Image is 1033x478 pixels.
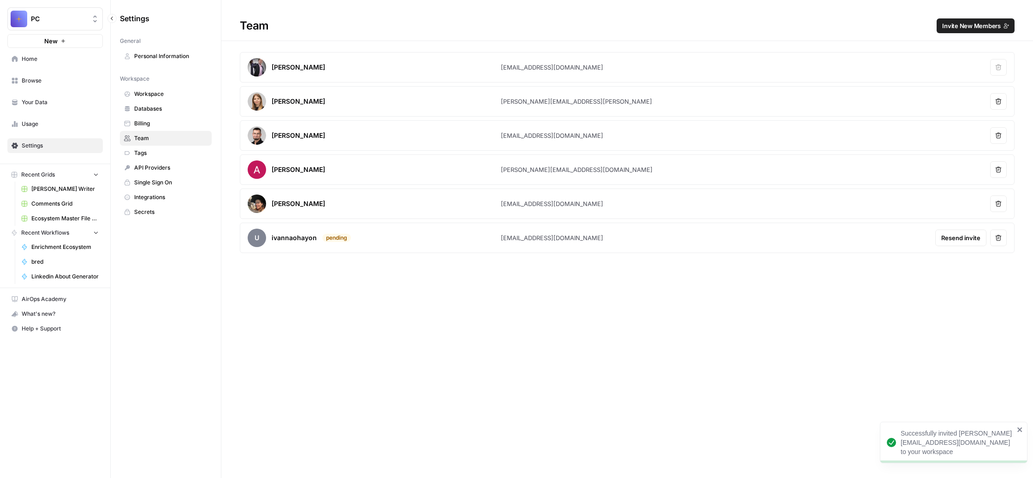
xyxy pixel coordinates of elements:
[272,165,325,174] div: [PERSON_NAME]
[501,233,603,242] div: [EMAIL_ADDRESS][DOMAIN_NAME]
[134,208,208,216] span: Secrets
[31,272,99,281] span: Linkedin About Generator
[134,193,208,201] span: Integrations
[134,52,208,60] span: Personal Information
[7,307,103,321] button: What's new?
[248,92,266,111] img: avatar
[248,58,266,77] img: avatar
[31,243,99,251] span: Enrichment Ecosystem
[134,164,208,172] span: API Providers
[942,21,1001,30] span: Invite New Members
[120,190,212,205] a: Integrations
[17,182,103,196] a: [PERSON_NAME] Writer
[7,52,103,66] a: Home
[134,119,208,128] span: Billing
[120,87,212,101] a: Workspace
[7,34,103,48] button: New
[22,325,99,333] span: Help + Support
[248,195,266,213] img: avatar
[134,178,208,187] span: Single Sign On
[134,134,208,142] span: Team
[134,105,208,113] span: Databases
[901,429,1014,456] div: Successfully invited [PERSON_NAME][EMAIL_ADDRESS][DOMAIN_NAME] to your workspace
[937,18,1015,33] button: Invite New Members
[31,14,87,24] span: PC
[7,138,103,153] a: Settings
[17,240,103,254] a: Enrichment Ecosystem
[7,73,103,88] a: Browse
[935,230,986,246] button: Resend invite
[120,37,141,45] span: General
[31,185,99,193] span: [PERSON_NAME] Writer
[7,95,103,110] a: Your Data
[1017,426,1023,433] button: close
[248,160,266,179] img: avatar
[272,233,317,242] div: ivannaohayon
[22,98,99,106] span: Your Data
[21,171,55,179] span: Recent Grids
[501,63,603,72] div: [EMAIL_ADDRESS][DOMAIN_NAME]
[272,97,325,106] div: [PERSON_NAME]
[221,18,1033,33] div: Team
[134,90,208,98] span: Workspace
[22,295,99,303] span: AirOps Academy
[941,233,980,242] span: Resend invite
[11,11,27,27] img: PC Logo
[272,63,325,72] div: [PERSON_NAME]
[17,211,103,226] a: Ecosystem Master File - SaaS.csv
[7,226,103,240] button: Recent Workflows
[7,321,103,336] button: Help + Support
[21,229,69,237] span: Recent Workflows
[501,97,652,106] div: [PERSON_NAME][EMAIL_ADDRESS][PERSON_NAME]
[248,126,266,145] img: avatar
[248,229,266,247] span: u
[120,116,212,131] a: Billing
[120,101,212,116] a: Databases
[8,307,102,321] div: What's new?
[501,131,603,140] div: [EMAIL_ADDRESS][DOMAIN_NAME]
[44,36,58,46] span: New
[7,168,103,182] button: Recent Grids
[120,13,149,24] span: Settings
[7,292,103,307] a: AirOps Academy
[22,142,99,150] span: Settings
[272,131,325,140] div: [PERSON_NAME]
[134,149,208,157] span: Tags
[7,117,103,131] a: Usage
[17,196,103,211] a: Comments Grid
[22,77,99,85] span: Browse
[17,269,103,284] a: Linkedin About Generator
[272,199,325,208] div: [PERSON_NAME]
[120,75,149,83] span: Workspace
[31,258,99,266] span: bred
[22,120,99,128] span: Usage
[31,214,99,223] span: Ecosystem Master File - SaaS.csv
[501,199,603,208] div: [EMAIL_ADDRESS][DOMAIN_NAME]
[120,146,212,160] a: Tags
[7,7,103,30] button: Workspace: PC
[501,165,653,174] div: [PERSON_NAME][EMAIL_ADDRESS][DOMAIN_NAME]
[120,205,212,219] a: Secrets
[17,254,103,269] a: bred
[31,200,99,208] span: Comments Grid
[120,131,212,146] a: Team
[120,49,212,64] a: Personal Information
[120,175,212,190] a: Single Sign On
[22,55,99,63] span: Home
[120,160,212,175] a: API Providers
[322,234,351,242] div: pending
